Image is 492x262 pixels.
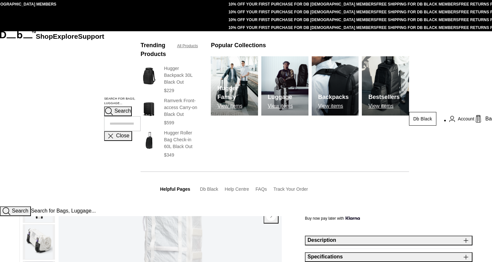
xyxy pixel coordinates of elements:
a: All Products [177,43,198,49]
span: Search [12,208,28,214]
p: View items [368,103,400,109]
h3: Ramverk Front-access Carry-on Black Out [164,97,198,118]
button: Search [104,106,132,116]
h3: Hugger Roller Bag Check-in 60L Black Out [164,130,198,150]
h3: Hugger Backpack 30L Black Out [164,65,198,86]
a: Account [449,115,474,123]
img: Db [362,56,409,116]
a: FREE SHIPPING FOR DB BLACK MEMBERS [376,2,458,7]
img: Weigh_Lighter_Snow_Roller_Pro_127L_4.png [25,225,53,259]
h3: Bestsellers [368,93,400,102]
a: Track Your Order [273,186,308,192]
a: 10% OFF YOUR FIRST PURCHASE FOR DB [DEMOGRAPHIC_DATA] MEMBERS [228,18,376,22]
a: Support [78,33,104,40]
a: FREE SHIPPING FOR DB BLACK MEMBERS [376,25,458,30]
a: 10% OFF YOUR FIRST PURCHASE FOR DB [DEMOGRAPHIC_DATA] MEMBERS [228,2,376,7]
a: FAQs [255,186,267,192]
h3: Backpacks [318,93,349,102]
nav: Main Navigation [36,31,104,206]
p: View items [268,103,293,109]
img: Db [211,56,258,116]
span: $229 [164,88,174,93]
h3: Popular Collections [211,41,266,50]
a: Db Hugger Family View items [211,56,258,116]
a: FREE SHIPPING FOR DB BLACK MEMBERS [376,18,458,22]
button: Close [104,131,132,141]
a: 10% OFF YOUR FIRST PURCHASE FOR DB [DEMOGRAPHIC_DATA] MEMBERS [228,10,376,14]
span: Buy now pay later with [305,215,360,221]
a: Ramverk Front-access Carry-on Black Out Ramverk Front-access Carry-on Black Out $599 [141,97,198,126]
a: Shop [36,33,53,40]
img: Hugger Roller Bag Check-in 60L Black Out [141,130,157,151]
img: {"height" => 20, "alt" => "Klarna"} [346,216,360,220]
h3: Hugger Family [217,84,258,102]
a: Explore [53,33,78,40]
h3: Helpful Pages [160,186,190,193]
a: Db Black [409,112,436,126]
label: Search for Bags, Luggage... [104,97,141,106]
a: 10% OFF YOUR FIRST PURCHASE FOR DB [DEMOGRAPHIC_DATA] MEMBERS [228,25,376,30]
a: Hugger Backpack 30L Black Out Hugger Backpack 30L Black Out $229 [141,65,198,94]
a: FREE SHIPPING FOR DB BLACK MEMBERS [376,10,458,14]
button: Description [305,236,472,245]
a: Help Centre [225,186,249,192]
span: $349 [164,152,174,158]
img: Hugger Backpack 30L Black Out [141,65,157,87]
img: Db [261,56,308,116]
button: Specifications [305,252,472,262]
a: Hugger Roller Bag Check-in 60L Black Out Hugger Roller Bag Check-in 60L Black Out $349 [141,130,198,159]
span: Account [458,116,474,122]
span: Search [115,108,131,114]
img: Db [312,56,359,116]
a: Db Bestsellers View items [362,56,409,116]
button: Weigh_Lighter_Snow_Roller_Pro_127L_4.png [23,224,55,260]
h3: Luggage [268,93,293,102]
a: Db Luggage View items [261,56,308,116]
a: Db Backpacks View items [312,56,359,116]
p: View items [217,103,258,109]
p: View items [318,103,349,109]
h3: Trending Products [141,41,171,59]
span: Close [116,133,130,138]
img: Ramverk Front-access Carry-on Black Out [141,97,157,119]
a: Db Black [200,186,218,192]
button: Next slide [264,210,279,223]
span: $599 [164,120,174,125]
